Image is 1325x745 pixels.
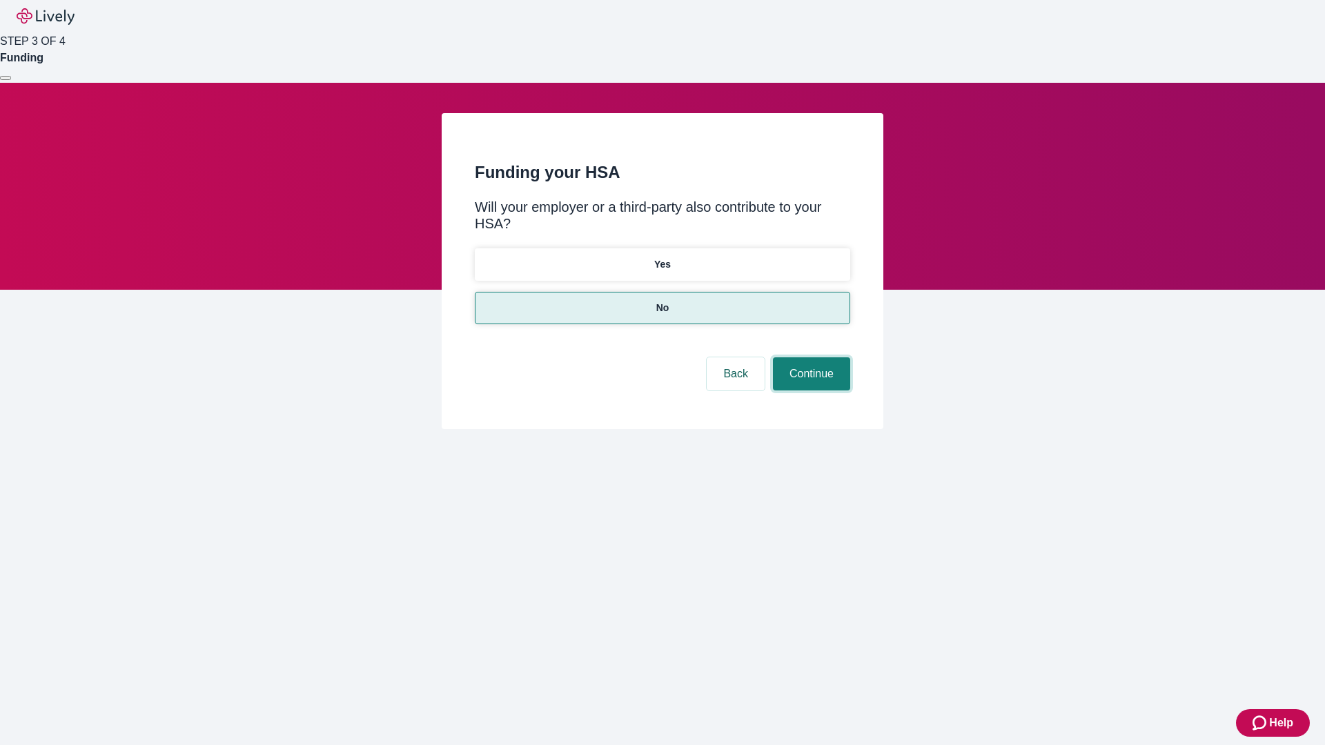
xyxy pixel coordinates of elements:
[707,357,765,390] button: Back
[475,199,850,232] div: Will your employer or a third-party also contribute to your HSA?
[1236,709,1310,737] button: Zendesk support iconHelp
[475,292,850,324] button: No
[1269,715,1293,731] span: Help
[656,301,669,315] p: No
[1253,715,1269,731] svg: Zendesk support icon
[475,248,850,281] button: Yes
[475,160,850,185] h2: Funding your HSA
[17,8,75,25] img: Lively
[654,257,671,272] p: Yes
[773,357,850,390] button: Continue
